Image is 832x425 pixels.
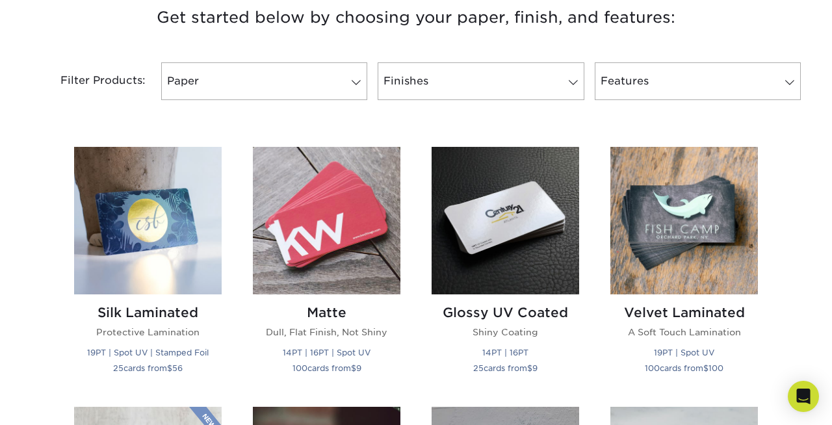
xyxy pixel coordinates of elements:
[595,62,801,100] a: Features
[253,147,400,294] img: Matte Business Cards
[87,348,209,357] small: 19PT | Spot UV | Stamped Foil
[74,305,222,320] h2: Silk Laminated
[292,363,307,373] span: 100
[253,305,400,320] h2: Matte
[610,326,758,339] p: A Soft Touch Lamination
[292,363,361,373] small: cards from
[654,348,714,357] small: 19PT | Spot UV
[74,326,222,339] p: Protective Lamination
[610,147,758,391] a: Velvet Laminated Business Cards Velvet Laminated A Soft Touch Lamination 19PT | Spot UV 100cards ...
[432,147,579,391] a: Glossy UV Coated Business Cards Glossy UV Coated Shiny Coating 14PT | 16PT 25cards from$9
[708,363,723,373] span: 100
[283,348,370,357] small: 14PT | 16PT | Spot UV
[74,147,222,294] img: Silk Laminated Business Cards
[610,147,758,294] img: Velvet Laminated Business Cards
[788,381,819,412] div: Open Intercom Messenger
[473,363,484,373] span: 25
[113,363,183,373] small: cards from
[351,363,356,373] span: $
[113,363,123,373] span: 25
[74,147,222,391] a: Silk Laminated Business Cards Silk Laminated Protective Lamination 19PT | Spot UV | Stamped Foil ...
[167,363,172,373] span: $
[645,363,723,373] small: cards from
[532,363,538,373] span: 9
[482,348,528,357] small: 14PT | 16PT
[473,363,538,373] small: cards from
[26,62,156,100] div: Filter Products:
[703,363,708,373] span: $
[610,305,758,320] h2: Velvet Laminated
[432,147,579,294] img: Glossy UV Coated Business Cards
[3,385,110,420] iframe: Google Customer Reviews
[527,363,532,373] span: $
[378,62,584,100] a: Finishes
[645,363,660,373] span: 100
[253,147,400,391] a: Matte Business Cards Matte Dull, Flat Finish, Not Shiny 14PT | 16PT | Spot UV 100cards from$9
[172,363,183,373] span: 56
[432,326,579,339] p: Shiny Coating
[356,363,361,373] span: 9
[432,305,579,320] h2: Glossy UV Coated
[161,62,367,100] a: Paper
[253,326,400,339] p: Dull, Flat Finish, Not Shiny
